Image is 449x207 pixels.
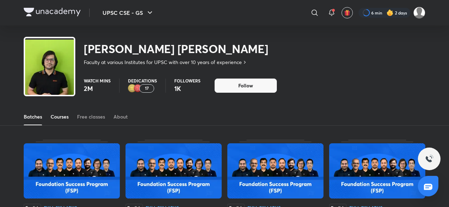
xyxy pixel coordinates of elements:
a: Free classes [77,108,105,125]
a: Company Logo [24,8,81,18]
a: Batches [24,108,42,125]
img: ttu [425,155,433,163]
span: Follow [238,82,253,89]
img: Thumbnail [24,143,120,199]
img: ADITYA [413,7,425,19]
img: Company Logo [24,8,81,16]
a: About [113,108,128,125]
p: Watch mins [84,79,111,83]
img: Thumbnail [227,143,323,199]
img: Thumbnail [126,143,222,199]
div: Batches [24,113,42,120]
button: Follow [215,79,277,93]
img: Thumbnail [329,143,425,199]
p: Followers [174,79,200,83]
div: About [113,113,128,120]
p: Faculty at various Institutes for UPSC with over 10 years of experience [84,59,242,66]
img: streak [386,9,393,16]
p: 1K [174,84,200,93]
div: Free classes [77,113,105,120]
p: 2M [84,84,111,93]
img: educator badge1 [134,84,142,93]
button: avatar [342,7,353,18]
p: Dedications [128,79,157,83]
img: class [25,40,74,104]
h2: [PERSON_NAME] [PERSON_NAME] [84,42,268,56]
img: avatar [344,10,350,16]
p: 17 [145,86,149,91]
button: UPSC CSE - GS [98,6,158,20]
img: educator badge2 [128,84,136,93]
a: Courses [51,108,69,125]
div: Courses [51,113,69,120]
